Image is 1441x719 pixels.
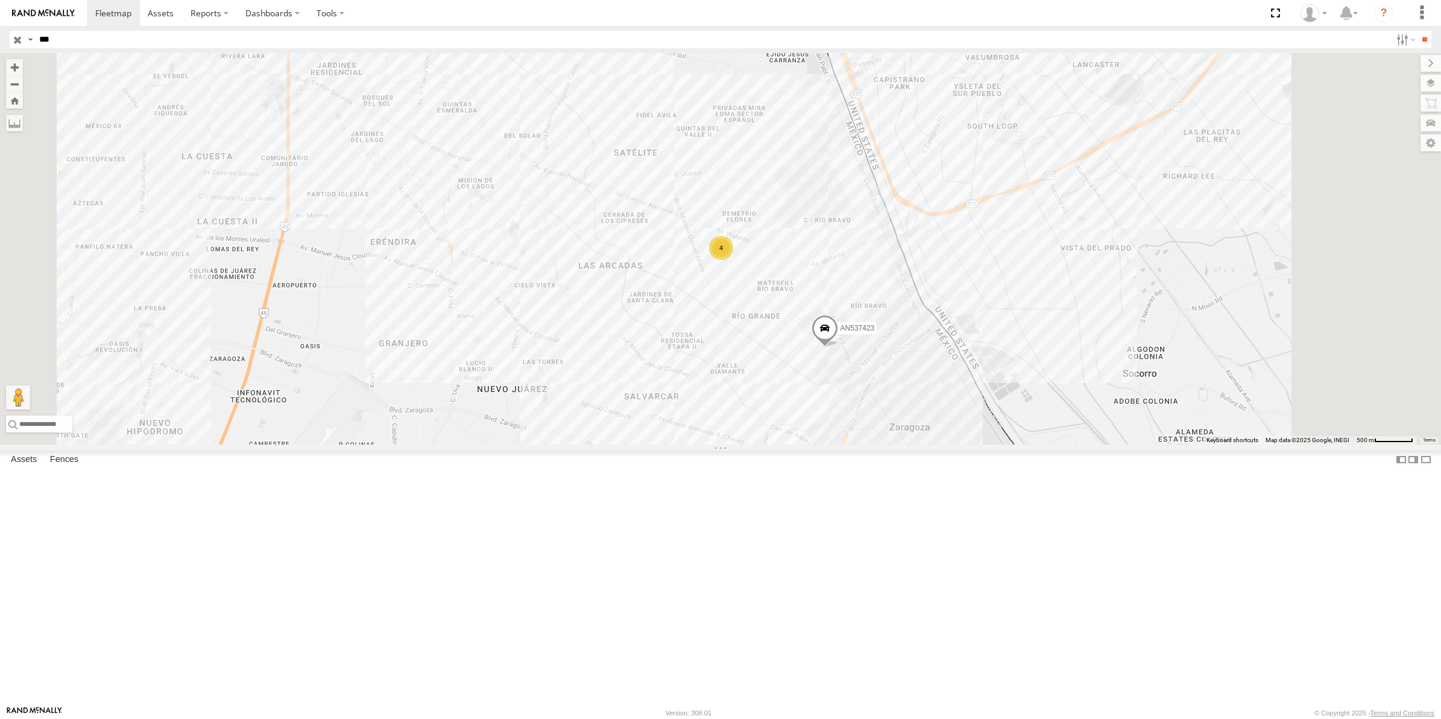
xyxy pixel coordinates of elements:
label: Measure [6,115,23,131]
a: Terms (opens in new tab) [1423,438,1436,443]
i: ? [1374,4,1393,23]
div: Roberto Garcia [1296,4,1331,22]
span: 500 m [1357,437,1374,443]
label: Search Query [25,31,35,48]
button: Drag Pegman onto the map to open Street View [6,385,30,410]
img: rand-logo.svg [12,9,75,17]
label: Dock Summary Table to the Right [1407,451,1419,468]
div: 4 [709,236,733,260]
span: Map data ©2025 Google, INEGI [1266,437,1349,443]
button: Zoom Home [6,92,23,109]
label: Assets [5,451,43,468]
label: Search Filter Options [1392,31,1417,48]
button: Keyboard shortcuts [1206,436,1258,445]
button: Zoom in [6,59,23,75]
span: AN537423 [840,324,875,332]
label: Fences [44,451,84,468]
div: Version: 308.01 [666,709,711,717]
label: Map Settings [1421,135,1441,151]
label: Hide Summary Table [1420,451,1432,468]
label: Dock Summary Table to the Left [1395,451,1407,468]
a: Terms and Conditions [1370,709,1434,717]
a: Visit our Website [7,707,62,719]
button: Map Scale: 500 m per 61 pixels [1353,436,1417,445]
div: © Copyright 2025 - [1314,709,1434,717]
button: Zoom out [6,75,23,92]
